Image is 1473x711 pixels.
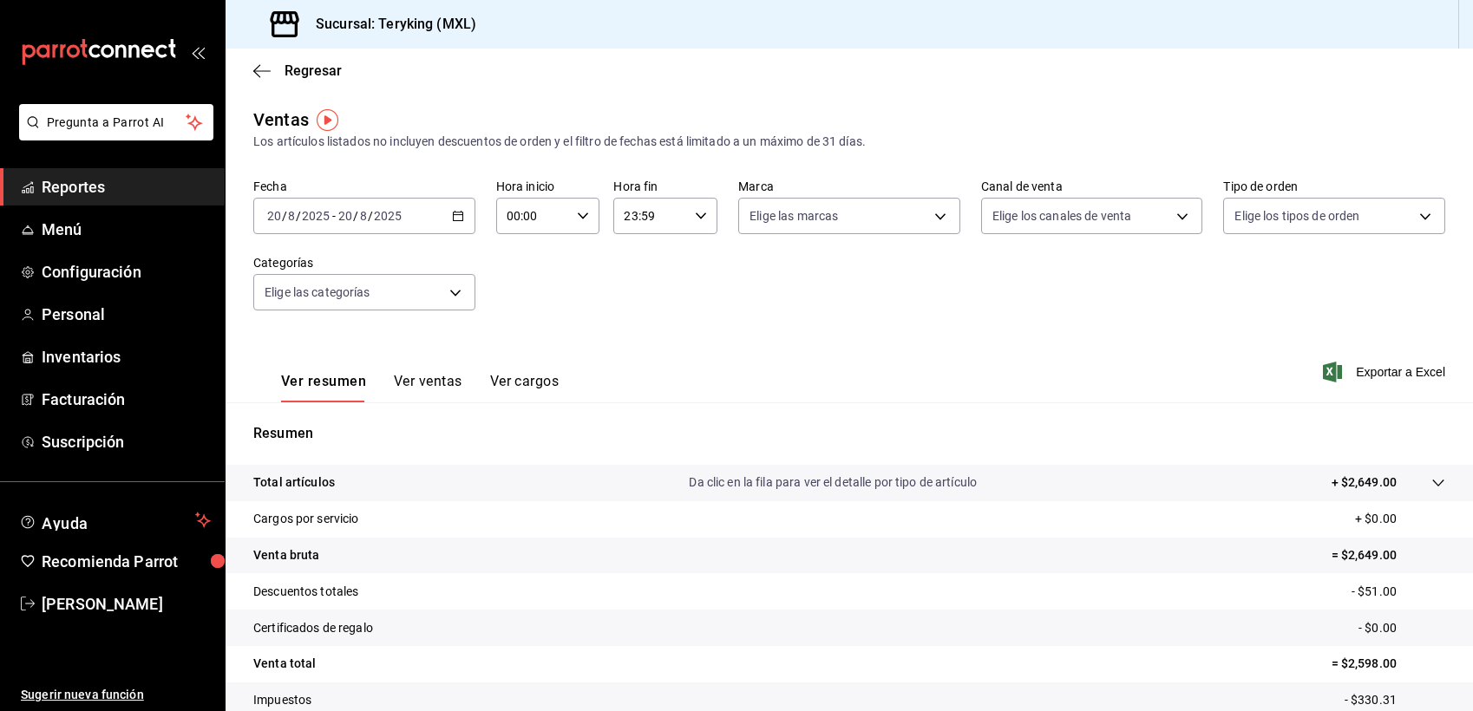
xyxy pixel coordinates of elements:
span: Elige las categorías [265,284,370,301]
button: Ver cargos [490,373,560,402]
input: -- [359,209,368,223]
p: Resumen [253,423,1445,444]
span: Facturación [42,388,211,411]
button: Regresar [253,62,342,79]
p: Descuentos totales [253,583,358,601]
p: = $2,649.00 [1332,546,1445,564]
button: Ver resumen [281,373,366,402]
div: Ventas [253,107,309,133]
label: Hora fin [613,180,717,192]
p: Da clic en la fila para ver el detalle por tipo de artículo [689,473,977,492]
span: / [368,209,373,223]
span: Recomienda Parrot [42,550,211,573]
span: / [282,209,287,223]
label: Fecha [253,180,475,192]
span: Ayuda [42,510,188,531]
input: -- [266,209,282,223]
button: Ver ventas [394,373,462,402]
label: Marca [738,180,960,192]
button: open_drawer_menu [191,45,205,59]
span: Elige los canales de venta [992,207,1131,225]
span: Suscripción [42,430,211,453]
div: Los artículos listados no incluyen descuentos de orden y el filtro de fechas está limitado a un m... [253,133,1445,151]
span: Elige las marcas [750,207,838,225]
input: -- [287,209,296,223]
span: [PERSON_NAME] [42,592,211,616]
input: -- [337,209,353,223]
span: / [296,209,301,223]
p: Impuestos [253,691,311,709]
span: Regresar [285,62,342,79]
span: / [353,209,358,223]
p: - $330.31 [1345,691,1445,709]
span: Elige los tipos de orden [1234,207,1359,225]
span: Inventarios [42,345,211,369]
a: Pregunta a Parrot AI [12,126,213,144]
p: - $51.00 [1352,583,1445,601]
label: Canal de venta [981,180,1203,192]
label: Tipo de orden [1223,180,1445,192]
h3: Sucursal: Teryking (MXL) [302,14,476,35]
span: Configuración [42,260,211,284]
p: Venta bruta [253,546,319,564]
input: ---- [373,209,403,223]
p: Cargos por servicio [253,510,359,528]
p: Total artículos [253,473,335,492]
span: Pregunta a Parrot AI [47,114,187,132]
span: Sugerir nueva función [21,686,211,704]
p: Venta total [253,655,316,673]
label: Hora inicio [496,180,600,192]
p: + $2,649.00 [1332,473,1397,492]
span: Personal [42,303,211,326]
input: ---- [301,209,331,223]
p: Certificados de regalo [253,619,373,637]
button: Exportar a Excel [1326,362,1445,382]
span: - [332,209,336,223]
p: - $0.00 [1358,619,1445,637]
p: = $2,598.00 [1332,655,1445,673]
span: Menú [42,218,211,241]
p: + $0.00 [1355,510,1445,528]
label: Categorías [253,257,475,269]
img: Tooltip marker [317,109,338,131]
span: Reportes [42,175,211,199]
div: navigation tabs [281,373,559,402]
button: Pregunta a Parrot AI [19,104,213,140]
